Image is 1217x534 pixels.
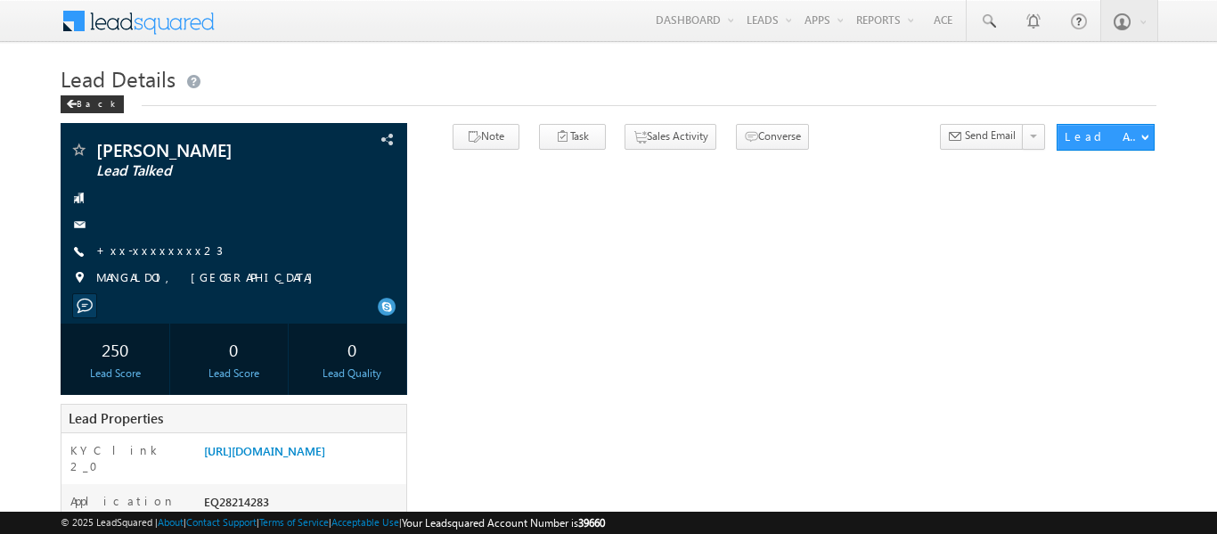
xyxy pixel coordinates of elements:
[186,516,257,528] a: Contact Support
[331,516,399,528] a: Acceptable Use
[940,124,1024,150] button: Send Email
[204,443,325,458] a: [URL][DOMAIN_NAME]
[61,95,124,113] div: Back
[965,127,1016,144] span: Send Email
[96,162,310,180] span: Lead Talked
[65,366,165,382] div: Lead Score
[402,516,605,530] span: Your Leadsquared Account Number is
[69,409,163,427] span: Lead Properties
[61,514,605,531] span: © 2025 LeadSquared | | | | |
[736,124,809,150] button: Converse
[96,242,223,258] a: +xx-xxxxxxxx23
[184,333,283,366] div: 0
[96,141,310,159] span: [PERSON_NAME]
[578,516,605,530] span: 39660
[302,333,402,366] div: 0
[61,94,133,110] a: Back
[61,64,176,93] span: Lead Details
[539,124,606,150] button: Task
[1065,128,1140,144] div: Lead Actions
[184,366,283,382] div: Lead Score
[158,516,184,528] a: About
[70,442,186,474] label: KYC link 2_0
[625,124,716,150] button: Sales Activity
[1057,124,1155,151] button: Lead Actions
[70,493,186,525] label: Application Number
[453,124,519,150] button: Note
[302,366,402,382] div: Lead Quality
[96,269,322,287] span: MANGALDOI, [GEOGRAPHIC_DATA]
[259,516,329,528] a: Terms of Service
[200,493,406,518] div: EQ28214283
[65,333,165,366] div: 250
